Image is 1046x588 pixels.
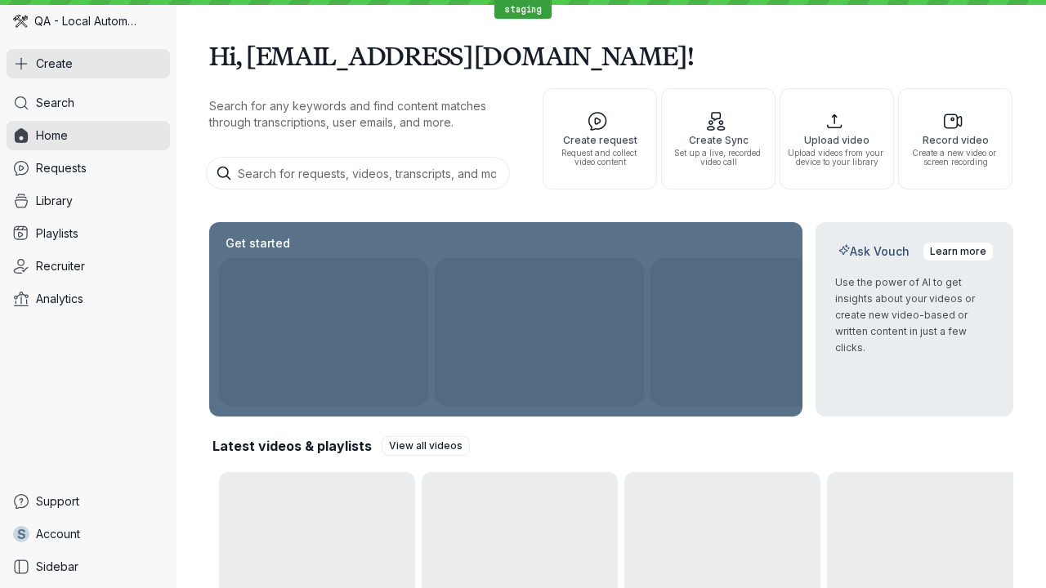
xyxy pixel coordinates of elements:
button: Upload videoUpload videos from your device to your library [780,88,894,189]
a: Sidebar [7,552,170,581]
span: Set up a live, recorded video call [668,149,768,167]
span: Playlists [36,225,78,242]
span: Search [36,95,74,111]
a: sAccount [7,519,170,549]
a: Analytics [7,284,170,314]
p: Use the power of AI to get insights about your videos or create new video-based or written conten... [835,274,994,356]
span: Recruiter [36,258,85,274]
span: Create a new video or screen recording [905,149,1005,167]
p: Search for any keywords and find content matches through transcriptions, user emails, and more. [209,98,513,131]
span: s [17,526,26,542]
a: Playlists [7,219,170,248]
span: Home [36,127,68,144]
h1: Hi, [EMAIL_ADDRESS][DOMAIN_NAME]! [209,33,1013,78]
button: Create [7,49,170,78]
button: Create SyncSet up a live, recorded video call [661,88,776,189]
button: Record videoCreate a new video or screen recording [898,88,1012,189]
input: Search for requests, videos, transcripts, and more... [206,157,510,189]
span: Account [36,526,80,542]
span: Upload video [787,135,887,145]
span: Learn more [930,243,986,260]
span: Analytics [36,291,83,307]
span: Library [36,193,73,209]
div: QA - Local Automation [7,7,170,36]
span: Requests [36,160,87,176]
span: Record video [905,135,1005,145]
img: QA - Local Automation avatar [13,14,28,29]
h2: Latest videos & playlists [212,437,372,455]
a: Library [7,186,170,216]
a: Learn more [923,242,994,261]
span: Create request [550,135,650,145]
span: QA - Local Automation [34,13,139,29]
h2: Ask Vouch [835,243,913,260]
a: Search [7,88,170,118]
a: View all videos [382,436,470,456]
span: Support [36,493,79,510]
span: Upload videos from your device to your library [787,149,887,167]
span: Create [36,56,73,72]
a: Support [7,487,170,516]
span: Create Sync [668,135,768,145]
a: Requests [7,154,170,183]
button: Create requestRequest and collect video content [543,88,657,189]
a: Home [7,121,170,150]
span: Sidebar [36,559,78,575]
span: Request and collect video content [550,149,650,167]
span: View all videos [389,438,463,454]
h2: Get started [222,235,293,252]
a: Recruiter [7,252,170,281]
